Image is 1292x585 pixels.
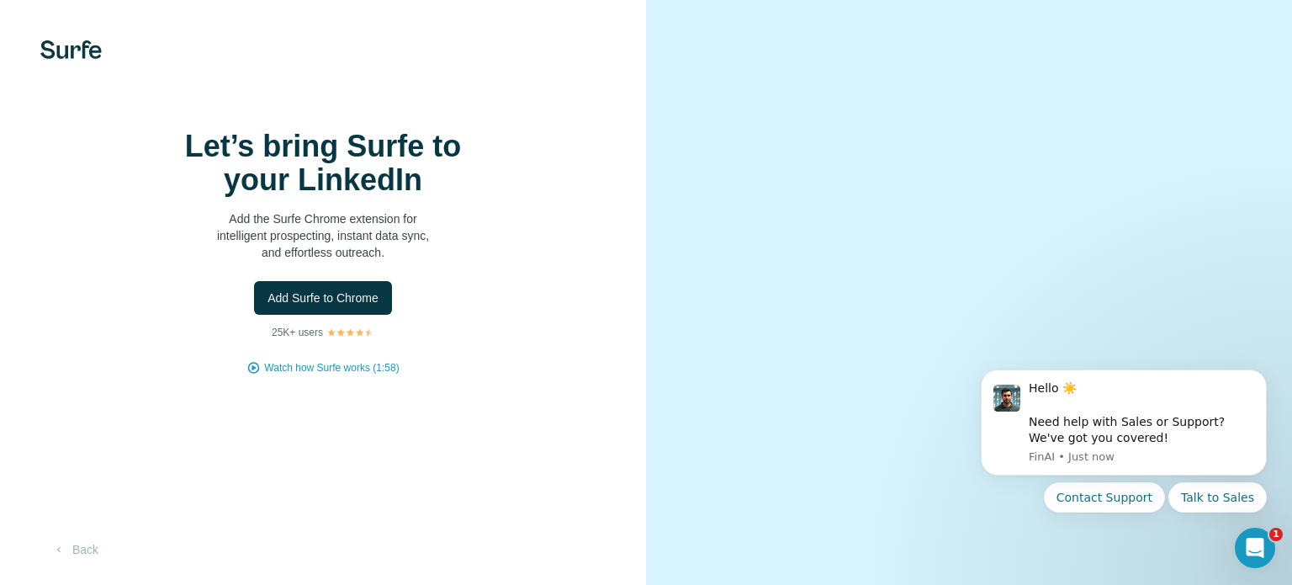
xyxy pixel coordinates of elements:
button: Add Surfe to Chrome [254,281,392,315]
p: 25K+ users [272,325,323,340]
h1: Let’s bring Surfe to your LinkedIn [155,130,491,197]
p: Add the Surfe Chrome extension for intelligent prospecting, instant data sync, and effortless out... [155,210,491,261]
span: 1 [1269,528,1283,541]
button: Back [40,534,110,565]
button: Watch how Surfe works (1:58) [264,360,399,375]
iframe: Intercom live chat [1235,528,1275,568]
span: Add Surfe to Chrome [267,290,379,306]
img: Rating Stars [326,327,374,338]
iframe: Intercom notifications message [956,349,1292,577]
img: Surfe's logo [40,40,102,59]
